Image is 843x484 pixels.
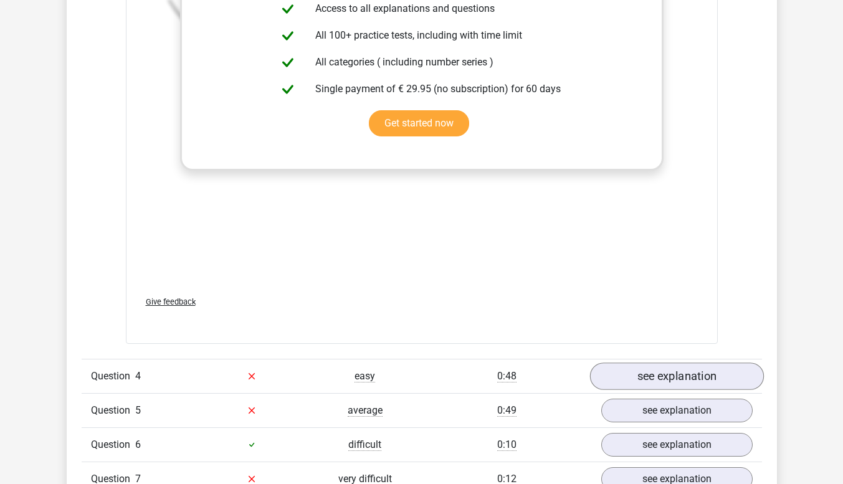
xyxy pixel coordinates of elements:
span: 6 [135,439,141,450]
a: Get started now [369,110,469,136]
span: Question [91,369,135,384]
a: see explanation [589,363,763,390]
a: see explanation [601,433,753,457]
span: difficult [348,439,381,451]
span: 5 [135,404,141,416]
span: Give feedback [146,297,196,306]
span: average [348,404,383,417]
span: 0:48 [497,370,517,382]
span: 4 [135,370,141,382]
span: Question [91,403,135,418]
span: 0:49 [497,404,517,417]
span: 0:10 [497,439,517,451]
a: see explanation [601,399,753,422]
span: Question [91,437,135,452]
span: easy [355,370,375,382]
